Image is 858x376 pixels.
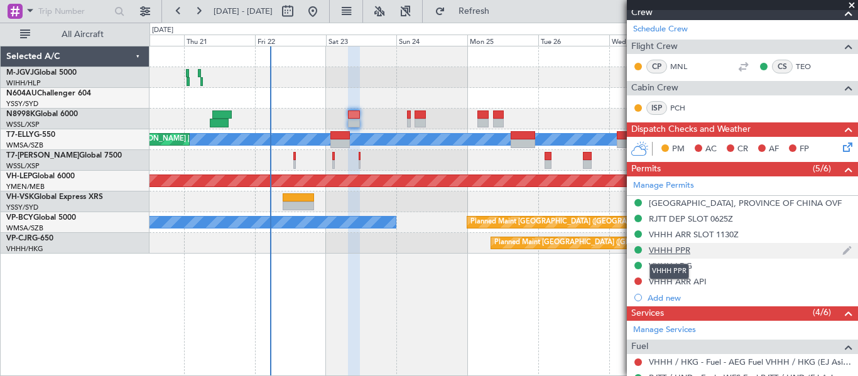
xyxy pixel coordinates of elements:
a: WMSA/SZB [6,141,43,150]
div: RJTT DEP SLOT 0625Z [649,213,733,224]
span: AF [769,143,779,156]
div: Thu 21 [184,35,255,46]
a: VH-VSKGlobal Express XRS [6,193,103,201]
span: Permits [631,162,661,176]
a: WSSL/XSP [6,161,40,171]
div: Sat 23 [326,35,397,46]
a: T7-ELLYG-550 [6,131,55,139]
span: Crew [631,6,653,20]
a: N8998KGlobal 6000 [6,110,78,118]
a: YSSY/SYD [6,203,38,212]
a: MNL [670,61,698,72]
div: Fri 22 [255,35,326,46]
a: PCH [670,102,698,114]
span: FP [800,143,809,156]
span: T7-ELLY [6,131,34,139]
span: VH-VSK [6,193,34,201]
a: VP-CJRG-650 [6,235,53,242]
span: Refresh [448,7,501,16]
span: T7-[PERSON_NAME] [6,152,79,159]
span: PM [672,143,685,156]
div: Wed 27 [609,35,680,46]
a: T7-[PERSON_NAME]Global 7500 [6,152,122,159]
span: AC [705,143,717,156]
a: Manage Permits [633,180,694,192]
div: Mon 25 [467,35,538,46]
div: VHHH PPR [649,264,689,279]
div: Planned Maint [GEOGRAPHIC_DATA] ([GEOGRAPHIC_DATA] Intl) [470,213,680,232]
input: Trip Number [38,2,111,21]
a: WMSA/SZB [6,223,43,233]
a: YSSY/SYD [6,99,38,109]
a: WSSL/XSP [6,120,40,129]
span: Fuel [631,340,648,354]
a: Manage Services [633,324,696,336]
a: VHHH/HKG [6,244,43,254]
a: VHHH / HKG - Fuel - AEG Fuel VHHH / HKG (EJ Asia Only) [649,357,852,367]
span: N604AU [6,90,37,97]
button: All Aircraft [14,24,136,45]
span: Dispatch Checks and Weather [631,122,751,137]
span: Cabin Crew [631,81,678,95]
div: [DATE] [152,25,173,36]
a: YMEN/MEB [6,182,45,191]
a: Schedule Crew [633,23,688,36]
a: VH-LEPGlobal 6000 [6,173,75,180]
div: Planned Maint [GEOGRAPHIC_DATA] ([GEOGRAPHIC_DATA] Intl) [494,234,704,252]
span: Flight Crew [631,40,678,54]
span: VP-BCY [6,214,33,222]
span: N8998K [6,110,35,118]
div: Add new [648,293,852,303]
a: WIHH/HLP [6,78,41,88]
a: N604AUChallenger 604 [6,90,91,97]
div: Tue 26 [538,35,609,46]
span: (4/6) [813,306,831,319]
div: CS [772,60,793,73]
span: VH-LEP [6,173,32,180]
div: VHHH ARR SLOT 1130Z [649,229,739,240]
span: M-JGVJ [6,69,34,77]
div: [GEOGRAPHIC_DATA], PROVINCE OF CHINA OVF [649,198,842,208]
img: edit [842,245,852,256]
a: TEO [796,61,824,72]
span: All Aircraft [33,30,133,39]
div: VHHH PPR [649,245,690,255]
button: Refresh [429,1,504,21]
span: Services [631,306,664,321]
div: ISP [646,101,667,115]
a: VP-BCYGlobal 5000 [6,214,76,222]
span: [DATE] - [DATE] [214,6,273,17]
span: VP-CJR [6,235,32,242]
span: CR [737,143,748,156]
a: M-JGVJGlobal 5000 [6,69,77,77]
div: CP [646,60,667,73]
div: Sun 24 [396,35,467,46]
span: (5/6) [813,162,831,175]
